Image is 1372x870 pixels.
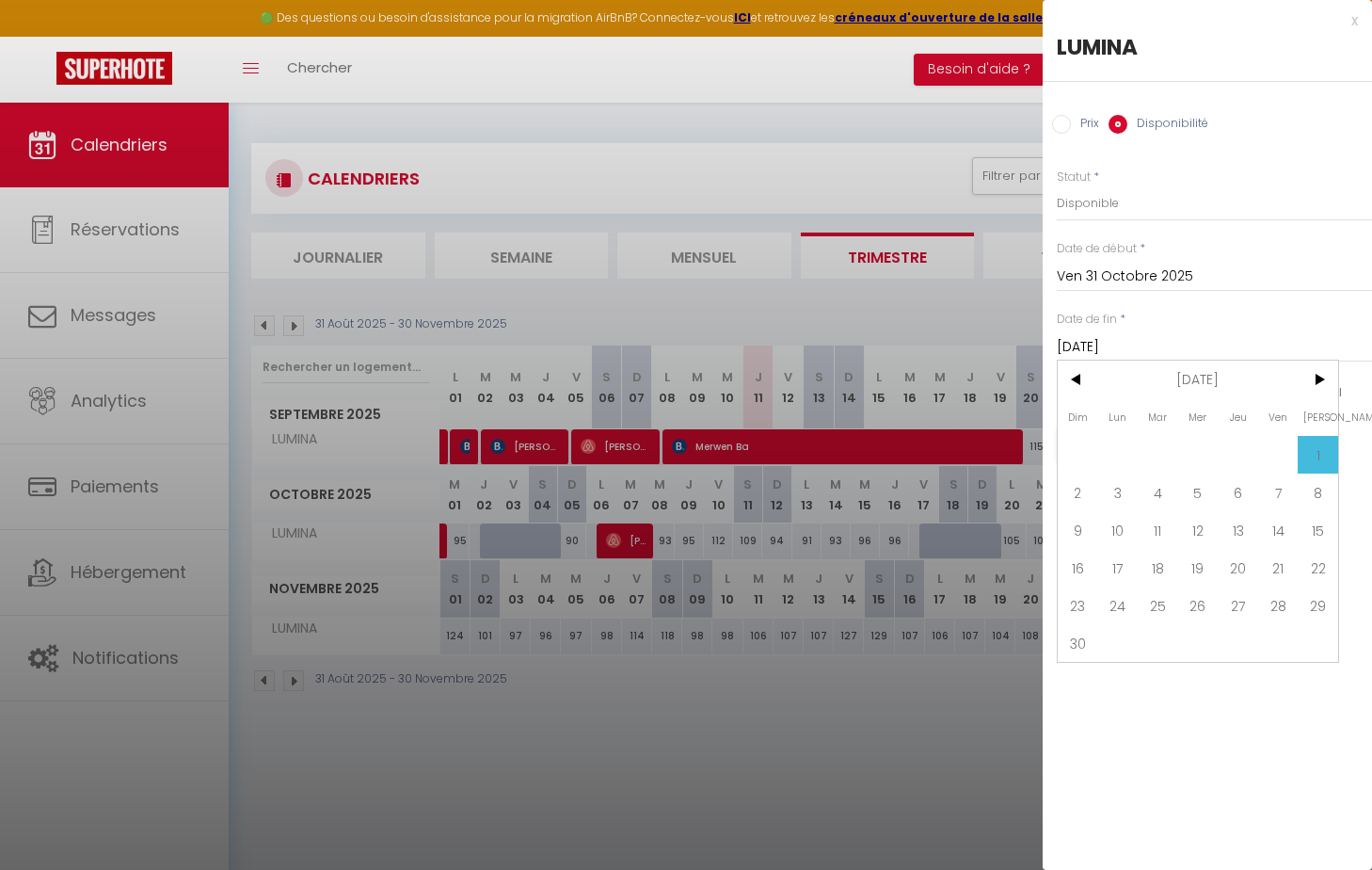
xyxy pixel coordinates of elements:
span: 20 [1218,549,1258,587]
span: 8 [1298,474,1338,511]
span: 11 [1138,511,1178,549]
span: 27 [1218,587,1258,624]
span: Mar [1138,398,1178,436]
span: 12 [1178,511,1219,549]
span: 16 [1058,549,1098,587]
span: 7 [1258,474,1299,511]
label: Date de fin [1057,311,1117,329]
span: 15 [1298,511,1338,549]
span: Mer [1178,398,1219,436]
span: Dim [1058,398,1098,436]
button: Ouvrir le widget de chat LiveChat [15,8,72,64]
span: Ven [1258,398,1299,436]
div: LUMINA [1057,32,1358,62]
span: 6 [1218,474,1258,511]
span: 13 [1218,511,1258,549]
span: 26 [1178,587,1219,624]
span: 5 [1178,474,1219,511]
span: 1 [1298,436,1338,474]
span: 19 [1178,549,1219,587]
label: Statut [1057,169,1091,186]
span: < [1058,361,1098,398]
span: 14 [1258,511,1299,549]
span: [PERSON_NAME] [1298,398,1338,436]
span: 22 [1298,549,1338,587]
span: 24 [1098,587,1139,624]
label: Disponibilité [1127,115,1208,136]
iframe: Chat [1292,785,1358,856]
span: 17 [1098,549,1139,587]
label: Prix [1071,115,1099,136]
span: [DATE] [1098,361,1299,398]
label: Date de début [1057,240,1137,258]
span: > [1298,361,1338,398]
span: 25 [1138,587,1178,624]
span: 30 [1058,624,1098,662]
span: Jeu [1218,398,1258,436]
span: 10 [1098,511,1139,549]
span: 3 [1098,474,1139,511]
span: 18 [1138,549,1178,587]
span: 9 [1058,511,1098,549]
span: 29 [1298,587,1338,624]
span: 21 [1258,549,1299,587]
span: 28 [1258,587,1299,624]
span: 2 [1058,474,1098,511]
span: 23 [1058,587,1098,624]
span: 4 [1138,474,1178,511]
div: x [1043,9,1358,32]
span: Lun [1098,398,1139,436]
